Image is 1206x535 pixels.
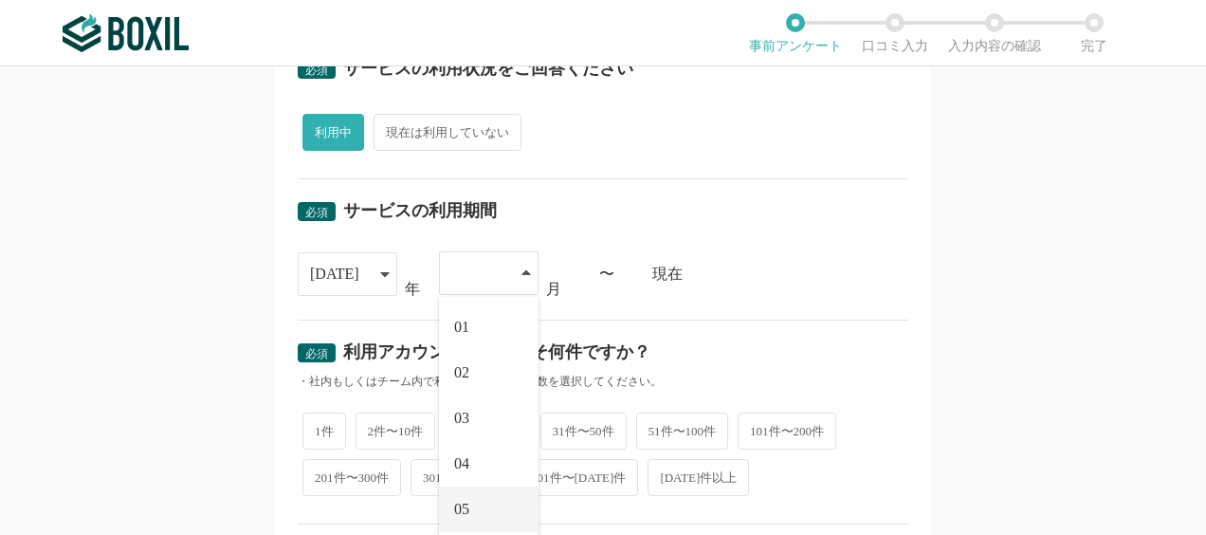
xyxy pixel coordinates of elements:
[738,413,836,450] span: 101件〜200件
[519,459,638,496] span: 501件〜[DATE]件
[63,14,189,52] img: ボクシルSaaS_ロゴ
[599,267,614,282] div: 〜
[374,114,521,151] span: 現在は利用していない
[454,320,469,335] span: 01
[944,13,1044,53] li: 入力内容の確認
[405,282,420,297] div: 年
[845,13,944,53] li: 口コミ入力
[305,347,328,360] span: 必須
[648,459,749,496] span: [DATE]件以上
[652,267,908,282] div: 現在
[302,413,346,450] span: 1件
[305,64,328,77] span: 必須
[302,459,401,496] span: 201件〜300件
[343,343,650,360] div: 利用アカウント数はおよそ何件ですか？
[411,459,509,496] span: 301件〜500件
[343,60,633,77] div: サービスの利用状況をご回答ください
[454,456,469,471] span: 04
[454,411,469,426] span: 03
[310,253,359,295] div: [DATE]
[305,206,328,219] span: 必須
[540,413,627,450] span: 31件〜50件
[636,413,729,450] span: 51件〜100件
[745,13,845,53] li: 事前アンケート
[454,502,469,517] span: 05
[343,202,497,219] div: サービスの利用期間
[356,413,436,450] span: 2件〜10件
[298,374,908,390] div: ・社内もしくはチーム内で利用中のアカウント数を選択してください。
[302,114,364,151] span: 利用中
[454,365,469,380] span: 02
[1044,13,1143,53] li: 完了
[546,282,561,297] div: 月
